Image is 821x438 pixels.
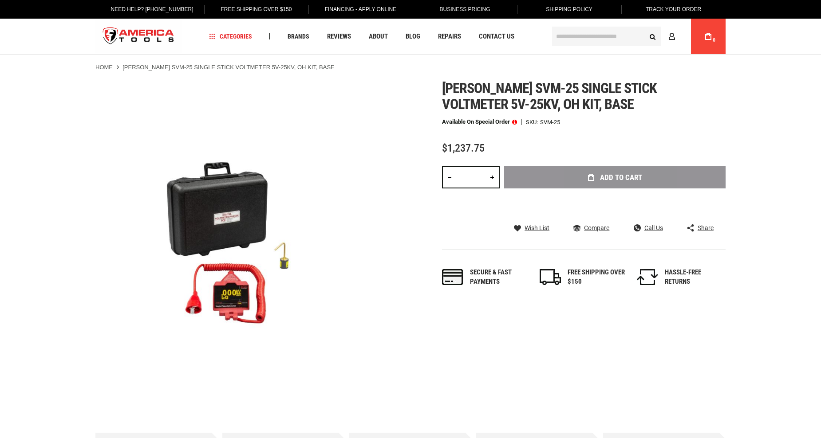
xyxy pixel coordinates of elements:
[95,20,182,53] a: store logo
[442,142,485,154] span: $1,237.75
[546,6,592,12] span: Shipping Policy
[95,80,410,395] img: main product photo
[406,33,420,40] span: Blog
[284,31,313,43] a: Brands
[323,31,355,43] a: Reviews
[568,268,625,287] div: FREE SHIPPING OVER $150
[665,268,722,287] div: HASSLE-FREE RETURNS
[122,64,335,70] strong: [PERSON_NAME] SVM-25 SINGLE STICK VOLTMETER 5V-25KV, OH KIT, BASE
[526,119,540,125] strong: SKU
[637,269,658,285] img: returns
[95,63,113,71] a: Home
[540,119,560,125] div: SVM-25
[475,31,518,43] a: Contact Us
[288,33,309,39] span: Brands
[713,38,715,43] span: 0
[525,225,549,231] span: Wish List
[95,20,182,53] img: America Tools
[634,224,663,232] a: Call Us
[698,225,714,231] span: Share
[327,33,351,40] span: Reviews
[438,33,461,40] span: Repairs
[644,28,661,45] button: Search
[514,224,549,232] a: Wish List
[470,268,528,287] div: Secure & fast payments
[209,33,252,39] span: Categories
[434,31,465,43] a: Repairs
[584,225,609,231] span: Compare
[205,31,256,43] a: Categories
[442,80,657,113] span: [PERSON_NAME] svm-25 single stick voltmeter 5v-25kv, oh kit, base
[402,31,424,43] a: Blog
[365,31,392,43] a: About
[700,19,717,54] a: 0
[479,33,514,40] span: Contact Us
[442,119,517,125] p: Available on Special Order
[540,269,561,285] img: shipping
[573,224,609,232] a: Compare
[644,225,663,231] span: Call Us
[369,33,388,40] span: About
[442,269,463,285] img: payments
